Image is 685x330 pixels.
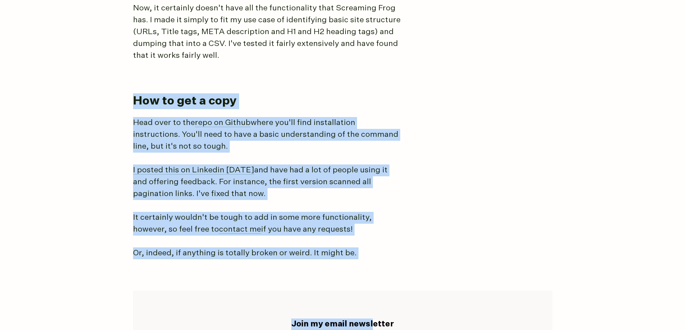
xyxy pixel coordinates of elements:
p: Or, indeed, if anything is totally broken or weird. It might be. [133,247,403,259]
h2: How to get a copy [133,93,547,109]
p: Head over to the where you'll find installation instructions. You'll need to have a basic underst... [133,117,403,153]
p: and have had a lot of people using it and offering feedback. For instance, the first version scan... [133,164,403,200]
p: It certainly wouldn't be tough to add in some more functionality, however, so feel free to if you... [133,212,403,236]
a: contact me [219,226,261,234]
p: Now, it certainly doesn't have all the functionality that Screaming Frog has. I made it simply to... [133,3,403,62]
a: repo on Github [195,119,251,127]
a: I posted this on Linkedin [DATE] [133,166,254,175]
